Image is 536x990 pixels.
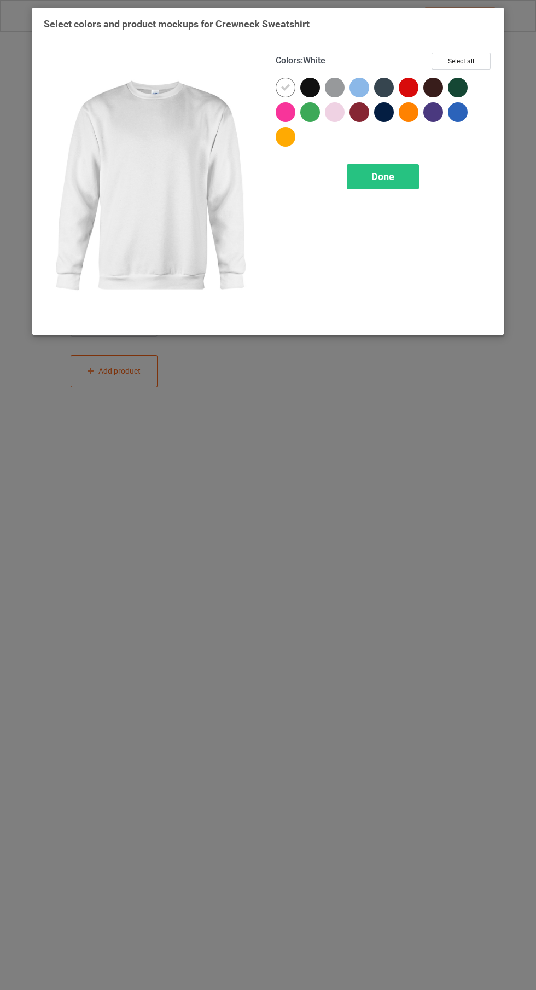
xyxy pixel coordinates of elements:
span: White [303,55,325,66]
h4: : [276,55,325,67]
span: Colors [276,55,301,66]
img: regular.jpg [44,53,260,323]
span: Done [371,171,394,182]
span: Select colors and product mockups for Crewneck Sweatshirt [44,18,310,30]
button: Select all [432,53,491,70]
